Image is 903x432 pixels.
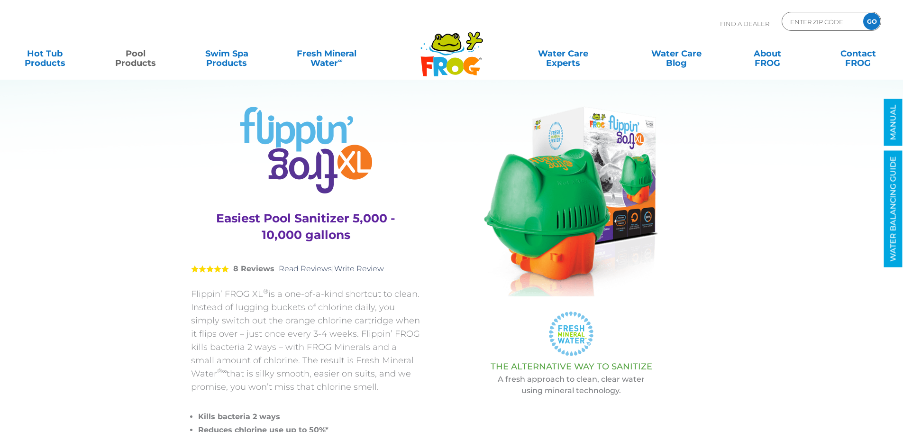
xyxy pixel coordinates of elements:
[191,250,421,287] div: |
[445,374,698,396] p: A fresh approach to clean, clear water using mineral technology.
[191,287,421,394] p: Flippin’ FROG XL is a one-of-a-kind shortcut to clean. Instead of lugging buckets of chlorine dai...
[203,210,409,243] h3: Easiest Pool Sanitizer 5,000 - 10,000 gallons
[263,287,268,295] sup: ®
[192,44,262,63] a: Swim SpaProducts
[282,44,371,63] a: Fresh MineralWater∞
[233,264,274,273] strong: 8 Reviews
[191,265,229,273] span: 5
[732,44,803,63] a: AboutFROG
[217,367,227,375] sup: ®∞
[720,12,769,36] p: Find A Dealer
[884,99,903,146] a: MANUAL
[279,264,332,273] a: Read Reviews
[823,44,894,63] a: ContactFROG
[198,410,421,423] li: Kills bacteria 2 ways
[240,107,372,193] img: Product Logo
[415,19,488,77] img: Frog Products Logo
[334,264,384,273] a: Write Review
[9,44,80,63] a: Hot TubProducts
[506,44,620,63] a: Water CareExperts
[641,44,711,63] a: Water CareBlog
[445,362,698,371] h3: THE ALTERNATIVE WAY TO SANITIZE
[100,44,171,63] a: PoolProducts
[863,13,880,30] input: GO
[884,151,903,267] a: WATER BALANCING GUIDE
[338,56,343,64] sup: ∞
